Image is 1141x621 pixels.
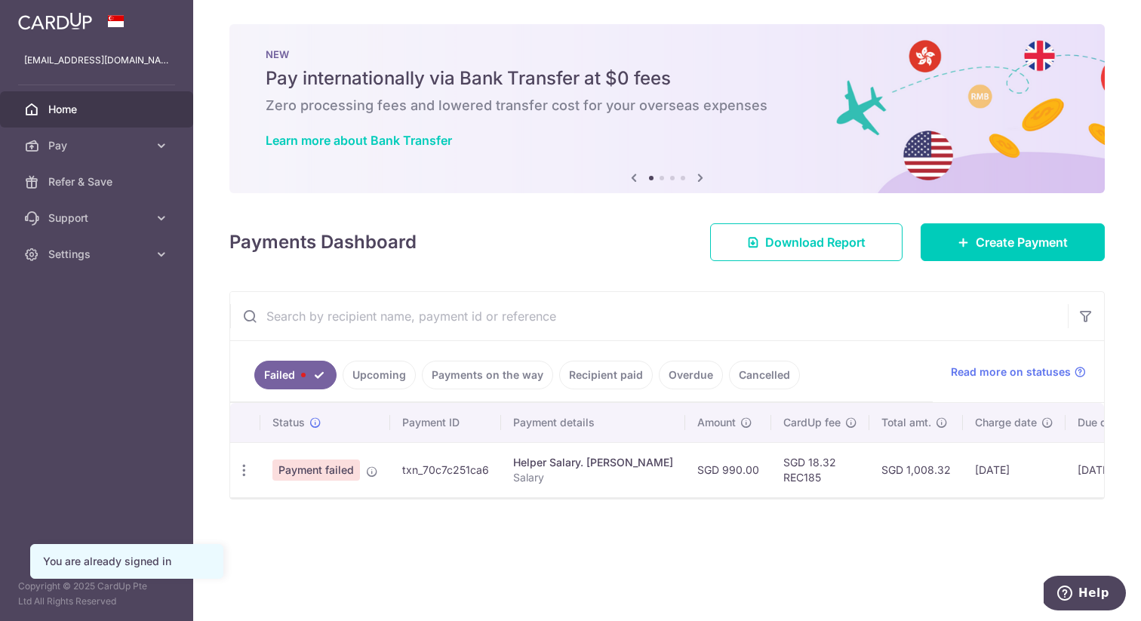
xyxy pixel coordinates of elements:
[710,223,903,261] a: Download Report
[229,24,1105,193] img: Bank transfer banner
[43,554,211,569] div: You are already signed in
[48,174,148,189] span: Refer & Save
[685,442,771,497] td: SGD 990.00
[1078,415,1123,430] span: Due date
[266,97,1069,115] h6: Zero processing fees and lowered transfer cost for your overseas expenses
[975,415,1037,430] span: Charge date
[501,403,685,442] th: Payment details
[1044,576,1126,613] iframe: Opens a widget where you can find more information
[254,361,337,389] a: Failed
[921,223,1105,261] a: Create Payment
[963,442,1066,497] td: [DATE]
[48,138,148,153] span: Pay
[869,442,963,497] td: SGD 1,008.32
[24,53,169,68] p: [EMAIL_ADDRESS][DOMAIN_NAME]
[771,442,869,497] td: SGD 18.32 REC185
[697,415,736,430] span: Amount
[729,361,800,389] a: Cancelled
[765,233,866,251] span: Download Report
[783,415,841,430] span: CardUp fee
[229,229,417,256] h4: Payments Dashboard
[513,455,673,470] div: Helper Salary. [PERSON_NAME]
[951,364,1086,380] a: Read more on statuses
[559,361,653,389] a: Recipient paid
[272,460,360,481] span: Payment failed
[272,415,305,430] span: Status
[266,48,1069,60] p: NEW
[18,12,92,30] img: CardUp
[390,442,501,497] td: txn_70c7c251ca6
[48,211,148,226] span: Support
[48,247,148,262] span: Settings
[659,361,723,389] a: Overdue
[390,403,501,442] th: Payment ID
[343,361,416,389] a: Upcoming
[230,292,1068,340] input: Search by recipient name, payment id or reference
[513,470,673,485] p: Salary
[422,361,553,389] a: Payments on the way
[976,233,1068,251] span: Create Payment
[266,133,452,148] a: Learn more about Bank Transfer
[48,102,148,117] span: Home
[266,66,1069,91] h5: Pay internationally via Bank Transfer at $0 fees
[951,364,1071,380] span: Read more on statuses
[881,415,931,430] span: Total amt.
